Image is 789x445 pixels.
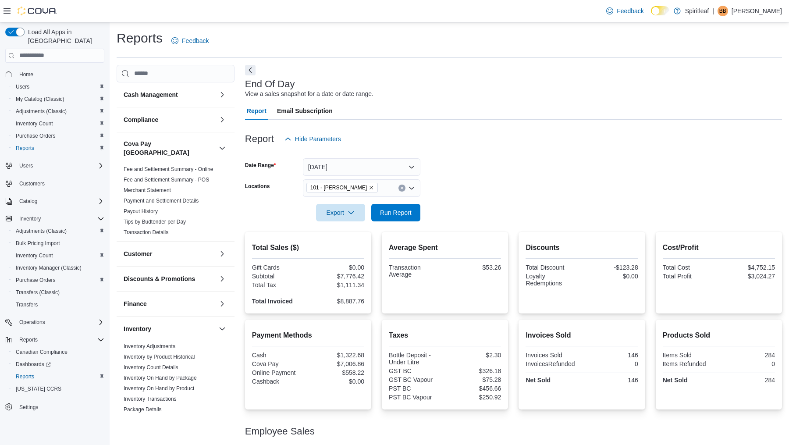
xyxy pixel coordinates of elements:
[584,352,638,359] div: 146
[124,187,171,193] a: Merchant Statement
[124,385,194,392] span: Inventory On Hand by Product
[721,377,775,384] div: 284
[9,81,108,93] button: Users
[124,90,215,99] button: Cash Management
[310,298,364,305] div: $8,887.76
[389,376,443,383] div: GST BC Vapour
[2,195,108,207] button: Catalog
[16,252,53,259] span: Inventory Count
[2,213,108,225] button: Inventory
[19,215,41,222] span: Inventory
[217,324,227,334] button: Inventory
[447,264,501,271] div: $53.26
[310,273,364,280] div: $7,776.42
[526,330,638,341] h2: Invoices Sold
[245,65,256,75] button: Next
[447,394,501,401] div: $250.92
[2,177,108,190] button: Customers
[663,360,717,367] div: Items Refunded
[310,378,364,385] div: $0.00
[252,273,306,280] div: Subtotal
[2,160,108,172] button: Users
[9,358,108,370] a: Dashboards
[12,118,104,129] span: Inventory Count
[16,349,68,356] span: Canadian Compliance
[124,166,213,172] a: Fee and Settlement Summary - Online
[277,102,333,120] span: Email Subscription
[16,96,64,103] span: My Catalog (Classic)
[124,166,213,173] span: Fee and Settlement Summary - Online
[124,354,195,360] a: Inventory by Product Historical
[408,185,415,192] button: Open list of options
[712,6,714,16] p: |
[12,347,71,357] a: Canadian Compliance
[12,287,63,298] a: Transfers (Classic)
[12,359,54,370] a: Dashboards
[12,263,85,273] a: Inventory Manager (Classic)
[584,360,638,367] div: 0
[310,281,364,288] div: $1,111.34
[124,324,151,333] h3: Inventory
[321,204,360,221] span: Export
[19,319,45,326] span: Operations
[16,373,34,380] span: Reports
[12,106,104,117] span: Adjustments (Classic)
[124,406,162,413] span: Package Details
[719,6,726,16] span: BB
[12,226,104,236] span: Adjustments (Classic)
[12,94,68,104] a: My Catalog (Classic)
[12,371,38,382] a: Reports
[19,162,33,169] span: Users
[245,79,295,89] h3: End Of Day
[12,287,104,298] span: Transfers (Classic)
[124,229,168,236] span: Transaction Details
[124,115,215,124] button: Compliance
[2,400,108,413] button: Settings
[9,370,108,383] button: Reports
[603,2,647,20] a: Feedback
[124,364,178,371] span: Inventory Count Details
[12,359,104,370] span: Dashboards
[310,183,367,192] span: 101 - [PERSON_NAME]
[124,324,215,333] button: Inventory
[663,264,717,271] div: Total Cost
[310,360,364,367] div: $7,006.86
[398,185,405,192] button: Clear input
[252,242,364,253] h2: Total Sales ($)
[584,264,638,271] div: -$123.28
[12,371,104,382] span: Reports
[124,299,215,308] button: Finance
[663,273,717,280] div: Total Profit
[721,264,775,271] div: $4,752.15
[2,68,108,81] button: Home
[18,7,57,15] img: Cova
[124,343,175,349] a: Inventory Adjustments
[12,106,70,117] a: Adjustments (Classic)
[389,394,443,401] div: PST BC Vapour
[303,158,420,176] button: [DATE]
[9,262,108,274] button: Inventory Manager (Classic)
[12,131,59,141] a: Purchase Orders
[124,198,199,204] a: Payment and Settlement Details
[526,377,551,384] strong: Net Sold
[389,385,443,392] div: PST BC
[19,71,33,78] span: Home
[124,208,158,215] span: Payout History
[12,238,104,249] span: Bulk Pricing Import
[380,208,412,217] span: Run Report
[124,197,199,204] span: Payment and Settlement Details
[217,299,227,309] button: Finance
[584,273,638,280] div: $0.00
[245,426,315,437] h3: Employee Sales
[732,6,782,16] p: [PERSON_NAME]
[12,94,104,104] span: My Catalog (Classic)
[16,317,49,328] button: Operations
[16,196,104,206] span: Catalog
[663,242,775,253] h2: Cost/Profit
[12,263,104,273] span: Inventory Manager (Classic)
[245,162,276,169] label: Date Range
[16,160,36,171] button: Users
[663,377,688,384] strong: Net Sold
[16,301,38,308] span: Transfers
[310,264,364,271] div: $0.00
